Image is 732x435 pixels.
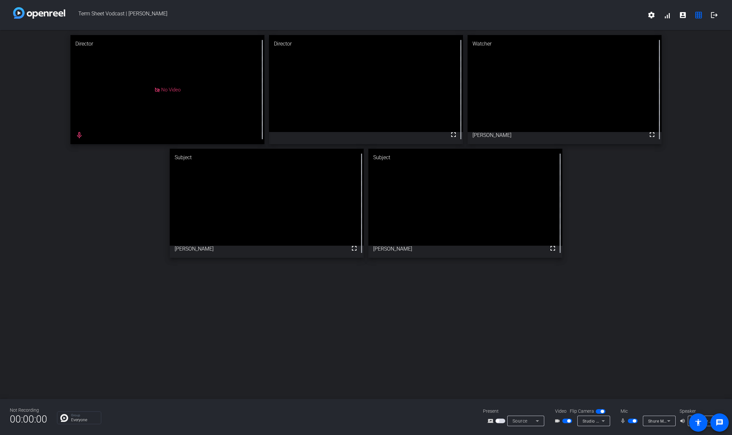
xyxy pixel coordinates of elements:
[483,408,549,415] div: Present
[694,419,702,426] mat-icon: accessibility
[60,414,68,422] img: Chat Icon
[10,411,47,427] span: 00:00:00
[554,417,562,425] mat-icon: videocam_outline
[555,408,567,415] span: Video
[161,86,181,92] span: No Video
[549,244,557,252] mat-icon: fullscreen
[620,417,628,425] mat-icon: mic_none
[71,418,98,422] p: Everyone
[512,418,528,424] span: Source
[450,131,457,139] mat-icon: fullscreen
[13,7,65,19] img: white-gradient.svg
[659,7,675,23] button: signal_cellular_alt
[583,418,651,424] span: Studio Display Camera (15bc:0000)
[695,11,703,19] mat-icon: grid_on
[648,131,656,139] mat-icon: fullscreen
[368,149,562,166] div: Subject
[680,408,719,415] div: Speaker
[710,11,718,19] mat-icon: logout
[70,35,264,53] div: Director
[680,417,687,425] mat-icon: volume_up
[350,244,358,252] mat-icon: fullscreen
[468,35,662,53] div: Watcher
[570,408,594,415] span: Flip Camera
[648,418,696,424] span: Shure MV7+ (14ed:1019)
[65,7,644,23] span: Term Sheet Vodcast | [PERSON_NAME]
[170,149,364,166] div: Subject
[488,417,495,425] mat-icon: screen_share_outline
[71,414,98,417] p: Group
[269,35,463,53] div: Director
[679,11,687,19] mat-icon: account_box
[647,11,655,19] mat-icon: settings
[10,407,47,414] div: Not Recording
[614,408,680,415] div: Mic
[716,419,723,426] mat-icon: message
